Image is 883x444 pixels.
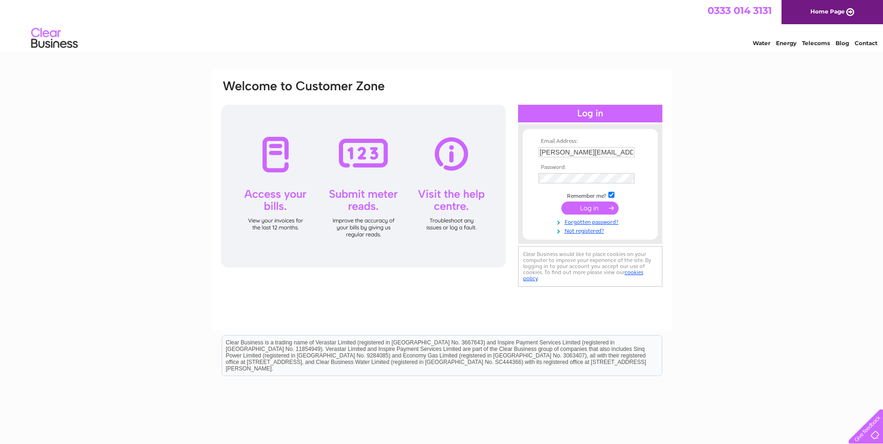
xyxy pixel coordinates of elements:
[855,40,877,47] a: Contact
[536,190,644,200] td: Remember me?
[539,217,644,226] a: Forgotten password?
[536,164,644,171] th: Password:
[776,40,796,47] a: Energy
[518,246,662,287] div: Clear Business would like to place cookies on your computer to improve your experience of the sit...
[561,202,619,215] input: Submit
[802,40,830,47] a: Telecoms
[539,226,644,235] a: Not registered?
[222,5,662,45] div: Clear Business is a trading name of Verastar Limited (registered in [GEOGRAPHIC_DATA] No. 3667643...
[31,24,78,53] img: logo.png
[523,269,643,282] a: cookies policy
[708,5,772,16] a: 0333 014 3131
[753,40,770,47] a: Water
[836,40,849,47] a: Blog
[536,138,644,145] th: Email Address:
